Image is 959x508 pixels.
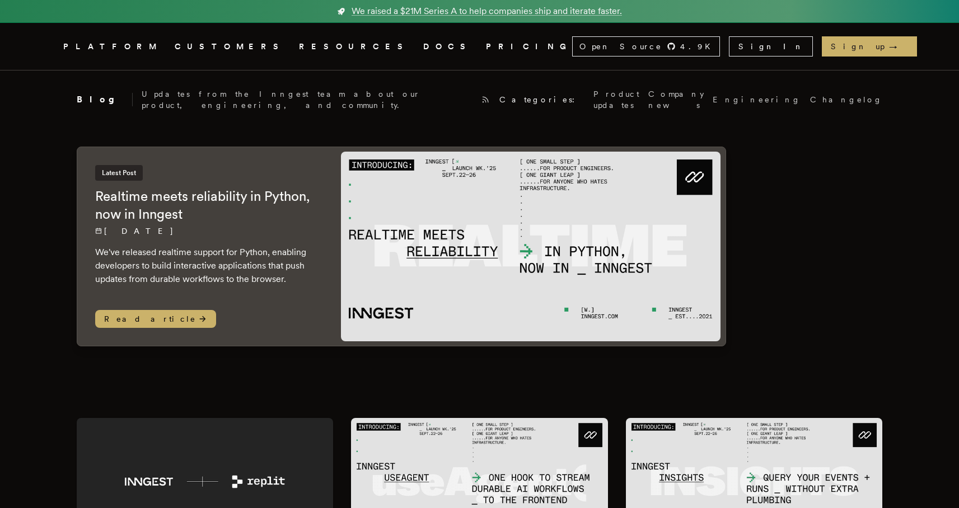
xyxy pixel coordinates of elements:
img: Featured image for Realtime meets reliability in Python, now in Inngest blog post [341,152,721,341]
p: [DATE] [95,225,319,237]
span: → [889,41,908,52]
p: We've released realtime support for Python, enabling developers to build interactive applications... [95,246,319,286]
a: Changelog [810,94,883,105]
span: Read article [95,310,216,328]
button: RESOURCES [299,40,410,54]
a: Latest PostRealtime meets reliability in Python, now in Inngest[DATE] We've released realtime sup... [77,147,726,346]
a: Product updates [593,88,639,111]
a: Company news [648,88,704,111]
p: Updates from the Inngest team about our product, engineering, and community. [142,88,473,111]
h2: Realtime meets reliability in Python, now in Inngest [95,187,319,223]
span: We raised a $21M Series A to help companies ship and iterate faster. [352,4,622,18]
span: Categories: [499,94,584,105]
h2: Blog [77,93,133,106]
a: Sign up [822,36,917,57]
button: PLATFORM [63,40,161,54]
a: Sign In [729,36,813,57]
span: Open Source [579,41,662,52]
span: Latest Post [95,165,143,181]
a: PRICING [486,40,572,54]
span: 4.9 K [680,41,717,52]
nav: Global [32,23,928,70]
a: Engineering [713,94,801,105]
a: CUSTOMERS [175,40,286,54]
a: DOCS [423,40,473,54]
